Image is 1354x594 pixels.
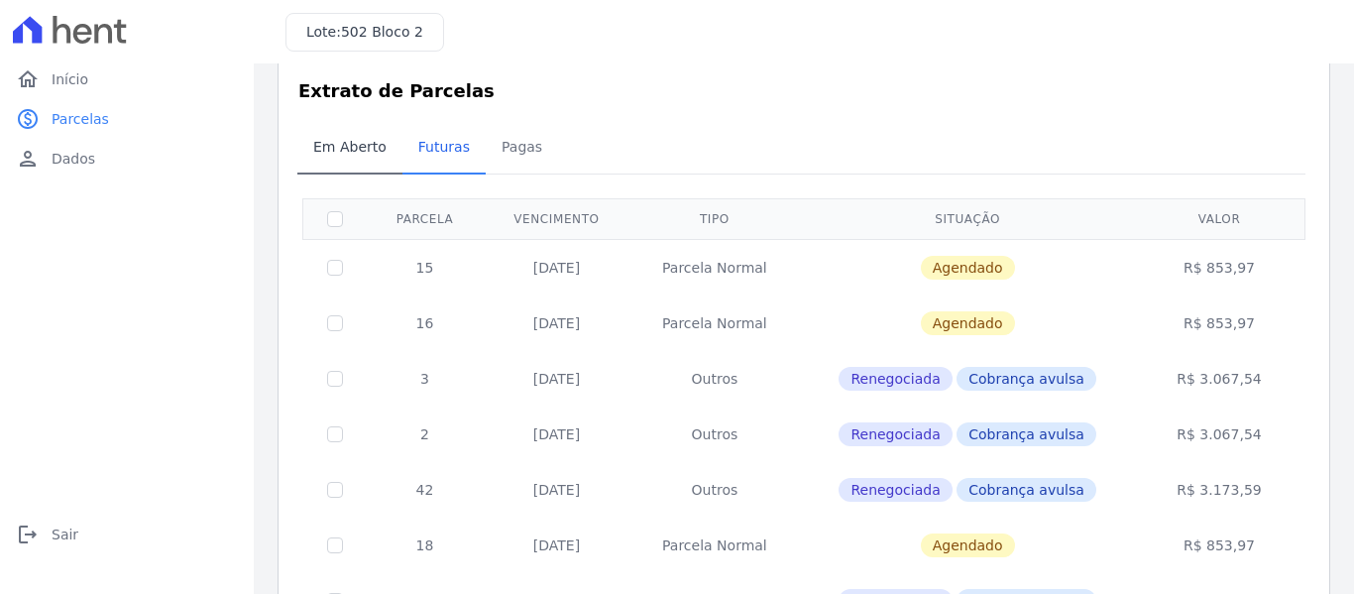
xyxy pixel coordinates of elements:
[367,407,483,462] td: 2
[957,478,1096,502] span: Cobrança avulsa
[1136,462,1301,518] td: R$ 3.173,59
[957,422,1096,446] span: Cobrança avulsa
[341,24,423,40] span: 502 Bloco 2
[1136,198,1301,239] th: Valor
[483,407,630,462] td: [DATE]
[1136,518,1301,573] td: R$ 853,97
[483,462,630,518] td: [DATE]
[483,198,630,239] th: Vencimento
[301,127,398,167] span: Em Aberto
[921,534,1015,557] span: Agendado
[367,518,483,573] td: 18
[486,123,558,175] a: Pagas
[52,69,88,89] span: Início
[490,127,554,167] span: Pagas
[406,127,482,167] span: Futuras
[483,351,630,407] td: [DATE]
[483,296,630,351] td: [DATE]
[1136,296,1301,351] td: R$ 853,97
[630,462,799,518] td: Outros
[402,123,486,175] a: Futuras
[1136,239,1301,296] td: R$ 853,97
[799,198,1136,239] th: Situação
[630,239,799,296] td: Parcela Normal
[8,139,246,178] a: personDados
[839,367,952,391] span: Renegociada
[367,296,483,351] td: 16
[957,367,1096,391] span: Cobrança avulsa
[52,149,95,169] span: Dados
[297,123,402,175] a: Em Aberto
[8,515,246,554] a: logoutSair
[367,239,483,296] td: 15
[298,77,1309,104] h3: Extrato de Parcelas
[8,59,246,99] a: homeInício
[1136,407,1301,462] td: R$ 3.067,54
[16,107,40,131] i: paid
[367,351,483,407] td: 3
[630,351,799,407] td: Outros
[16,147,40,171] i: person
[921,256,1015,280] span: Agendado
[839,478,952,502] span: Renegociada
[839,422,952,446] span: Renegociada
[16,523,40,546] i: logout
[16,67,40,91] i: home
[306,22,423,43] h3: Lote:
[630,518,799,573] td: Parcela Normal
[630,407,799,462] td: Outros
[52,109,109,129] span: Parcelas
[52,525,78,544] span: Sair
[483,518,630,573] td: [DATE]
[483,239,630,296] td: [DATE]
[921,311,1015,335] span: Agendado
[367,462,483,518] td: 42
[8,99,246,139] a: paidParcelas
[367,198,483,239] th: Parcela
[630,198,799,239] th: Tipo
[1136,351,1301,407] td: R$ 3.067,54
[630,296,799,351] td: Parcela Normal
